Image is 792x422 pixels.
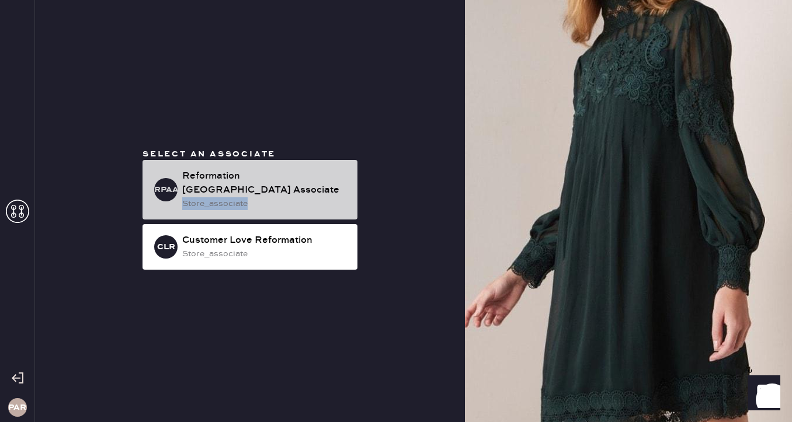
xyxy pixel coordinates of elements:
[157,243,175,251] h3: CLR
[143,149,276,159] span: Select an associate
[182,197,348,210] div: store_associate
[8,403,26,411] h3: PAR
[154,186,178,194] h3: RPAA
[182,169,348,197] div: Reformation [GEOGRAPHIC_DATA] Associate
[737,369,787,420] iframe: Front Chat
[182,233,348,247] div: Customer Love Reformation
[182,247,348,260] div: store_associate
